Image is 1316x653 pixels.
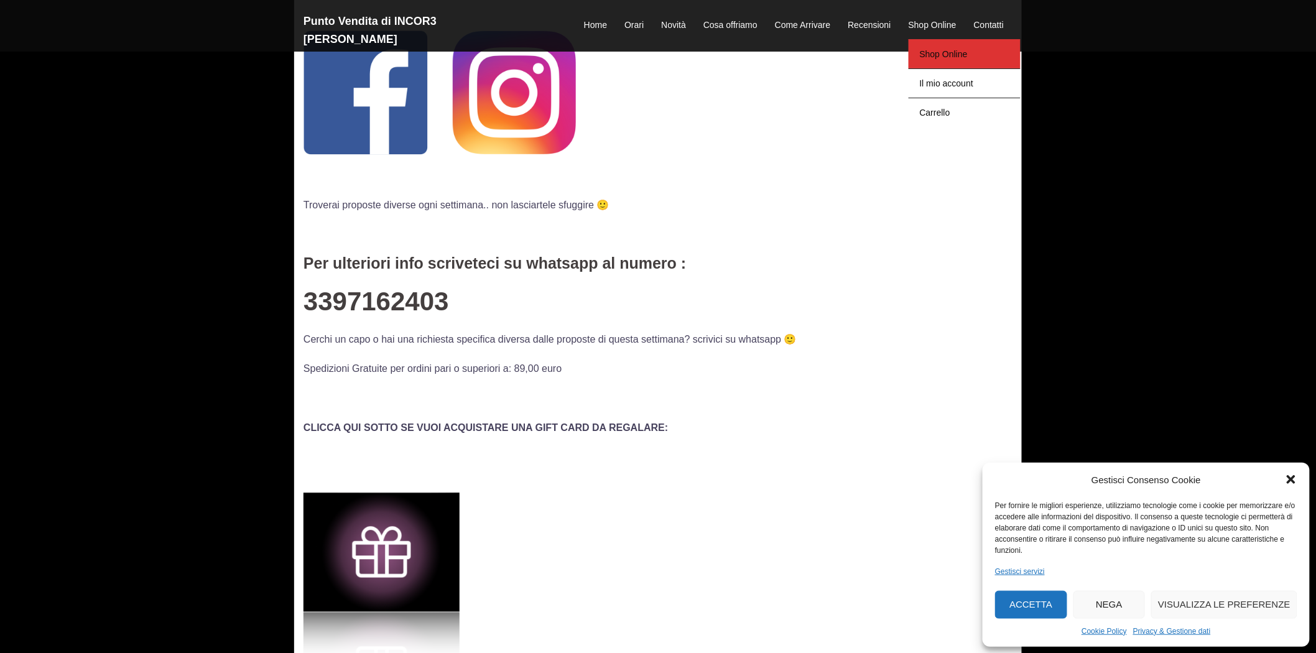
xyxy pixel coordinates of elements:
a: Il mio account [909,68,1021,98]
a: Cosa offriamo [703,18,758,33]
a: Orari [624,18,644,33]
h2: Punto Vendita di INCOR3 [PERSON_NAME] [304,12,527,49]
div: Per fornire le migliori esperienze, utilizziamo tecnologie come i cookie per memorizzare e/o acce... [995,500,1296,556]
a: Carrello [909,98,1021,127]
button: Accetta [995,591,1067,619]
p: Troverai proposte diverse ogni settimana.. non lasciartele sfuggire 🙂 [304,197,1012,213]
a: Novità [661,18,686,33]
a: Home [584,18,607,33]
a: Privacy & Gestione dati [1133,625,1211,637]
a: Shop Online [909,39,1021,68]
a: Contatti [974,18,1004,33]
div: Gestisci Consenso Cookie [1091,472,1201,488]
a: Cookie Policy [1082,625,1127,637]
a: Gestisci servizi [995,565,1045,578]
h4: Per ulteriori info scriveteci su whatsapp al numero : [304,255,1012,272]
div: Chiudi la finestra di dialogo [1285,473,1297,486]
p: Spedizioni Gratuite per ordini pari o superiori a: 89,00 euro [304,360,1012,377]
p: Cerchi un capo o hai una richiesta specifica diversa dalle proposte di questa settimana? scrivici... [304,331,1012,348]
a: Come Arrivare [775,18,830,33]
a: Shop Online [909,18,957,33]
h2: 3397162403 [304,287,1012,316]
strong: CLICCA QUI SOTTO SE VUOI ACQUISTARE UNA GIFT CARD DA REGALARE: [304,422,668,433]
button: Nega [1073,591,1146,619]
a: Recensioni [848,18,891,33]
button: Visualizza le preferenze [1151,591,1297,619]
